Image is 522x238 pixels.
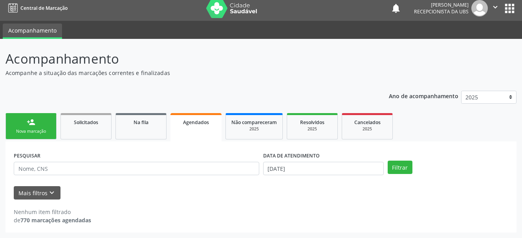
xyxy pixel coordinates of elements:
p: Ano de acompanhamento [389,91,458,101]
strong: 770 marcações agendadas [20,216,91,224]
div: 2025 [348,126,387,132]
p: Acompanhe a situação das marcações correntes e finalizadas [5,69,363,77]
button: apps [503,2,517,15]
span: Agendados [183,119,209,126]
div: [PERSON_NAME] [414,2,469,8]
span: Central de Marcação [20,5,68,11]
div: 2025 [231,126,277,132]
div: 2025 [293,126,332,132]
button: notifications [390,3,401,14]
a: Central de Marcação [5,2,68,15]
span: Não compareceram [231,119,277,126]
button: Mais filtroskeyboard_arrow_down [14,186,60,200]
i:  [491,3,500,11]
button: Filtrar [388,161,412,174]
div: Nenhum item filtrado [14,208,91,216]
span: Cancelados [354,119,381,126]
span: Solicitados [74,119,98,126]
a: Acompanhamento [3,24,62,39]
div: Nova marcação [11,128,51,134]
label: PESQUISAR [14,150,40,162]
input: Nome, CNS [14,162,259,175]
div: de [14,216,91,224]
p: Acompanhamento [5,49,363,69]
span: Recepcionista da UBS [414,8,469,15]
label: DATA DE ATENDIMENTO [263,150,320,162]
input: Selecione um intervalo [263,162,384,175]
div: person_add [27,118,35,126]
span: Na fila [134,119,148,126]
span: Resolvidos [300,119,324,126]
i: keyboard_arrow_down [48,189,56,197]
